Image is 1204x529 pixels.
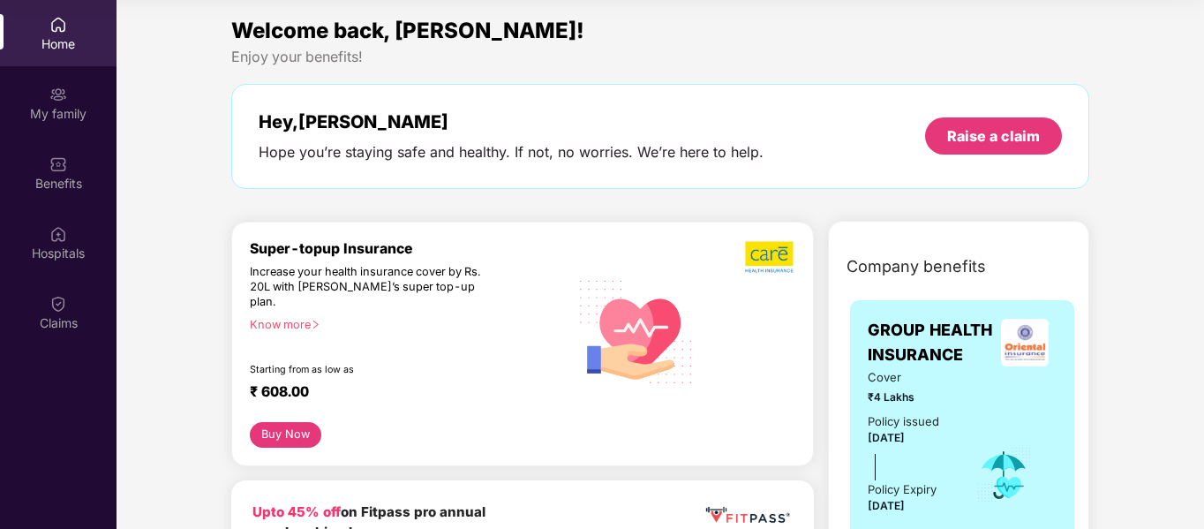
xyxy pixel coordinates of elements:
[847,254,986,279] span: Company benefits
[868,389,951,405] span: ₹4 Lakhs
[745,240,795,274] img: b5dec4f62d2307b9de63beb79f102df3.png
[49,155,67,173] img: svg+xml;base64,PHN2ZyBpZD0iQmVuZWZpdHMiIHhtbG5zPSJodHRwOi8vd3d3LnczLm9yZy8yMDAwL3N2ZyIgd2lkdGg9Ij...
[250,364,493,376] div: Starting from as low as
[250,383,551,404] div: ₹ 608.00
[868,499,905,512] span: [DATE]
[49,86,67,103] img: svg+xml;base64,PHN2ZyB3aWR0aD0iMjAiIGhlaWdodD0iMjAiIHZpZXdCb3g9IjAgMCAyMCAyMCIgZmlsbD0ibm9uZSIgeG...
[250,240,568,257] div: Super-topup Insurance
[1001,319,1049,367] img: insurerLogo
[252,503,341,520] b: Upto 45% off
[231,48,1089,66] div: Enjoy your benefits!
[250,265,492,310] div: Increase your health insurance cover by Rs. 20L with [PERSON_NAME]’s super top-up plan.
[868,431,905,444] span: [DATE]
[49,225,67,243] img: svg+xml;base64,PHN2ZyBpZD0iSG9zcGl0YWxzIiB4bWxucz0iaHR0cDovL3d3dy53My5vcmcvMjAwMC9zdmciIHdpZHRoPS...
[49,295,67,313] img: svg+xml;base64,PHN2ZyBpZD0iQ2xhaW0iIHhtbG5zPSJodHRwOi8vd3d3LnczLm9yZy8yMDAwL3N2ZyIgd2lkdGg9IjIwIi...
[568,261,705,400] img: svg+xml;base64,PHN2ZyB4bWxucz0iaHR0cDovL3d3dy53My5vcmcvMjAwMC9zdmciIHhtbG5zOnhsaW5rPSJodHRwOi8vd3...
[231,18,584,43] span: Welcome back, [PERSON_NAME]!
[947,126,1040,146] div: Raise a claim
[311,320,320,329] span: right
[868,318,993,368] span: GROUP HEALTH INSURANCE
[868,368,951,387] span: Cover
[868,480,937,499] div: Policy Expiry
[49,16,67,34] img: svg+xml;base64,PHN2ZyBpZD0iSG9tZSIgeG1sbnM9Imh0dHA6Ly93d3cudzMub3JnLzIwMDAvc3ZnIiB3aWR0aD0iMjAiIG...
[259,143,764,162] div: Hope you’re staying safe and healthy. If not, no worries. We’re here to help.
[250,422,321,448] button: Buy Now
[975,446,1033,504] img: icon
[868,412,939,431] div: Policy issued
[250,318,558,330] div: Know more
[259,111,764,132] div: Hey, [PERSON_NAME]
